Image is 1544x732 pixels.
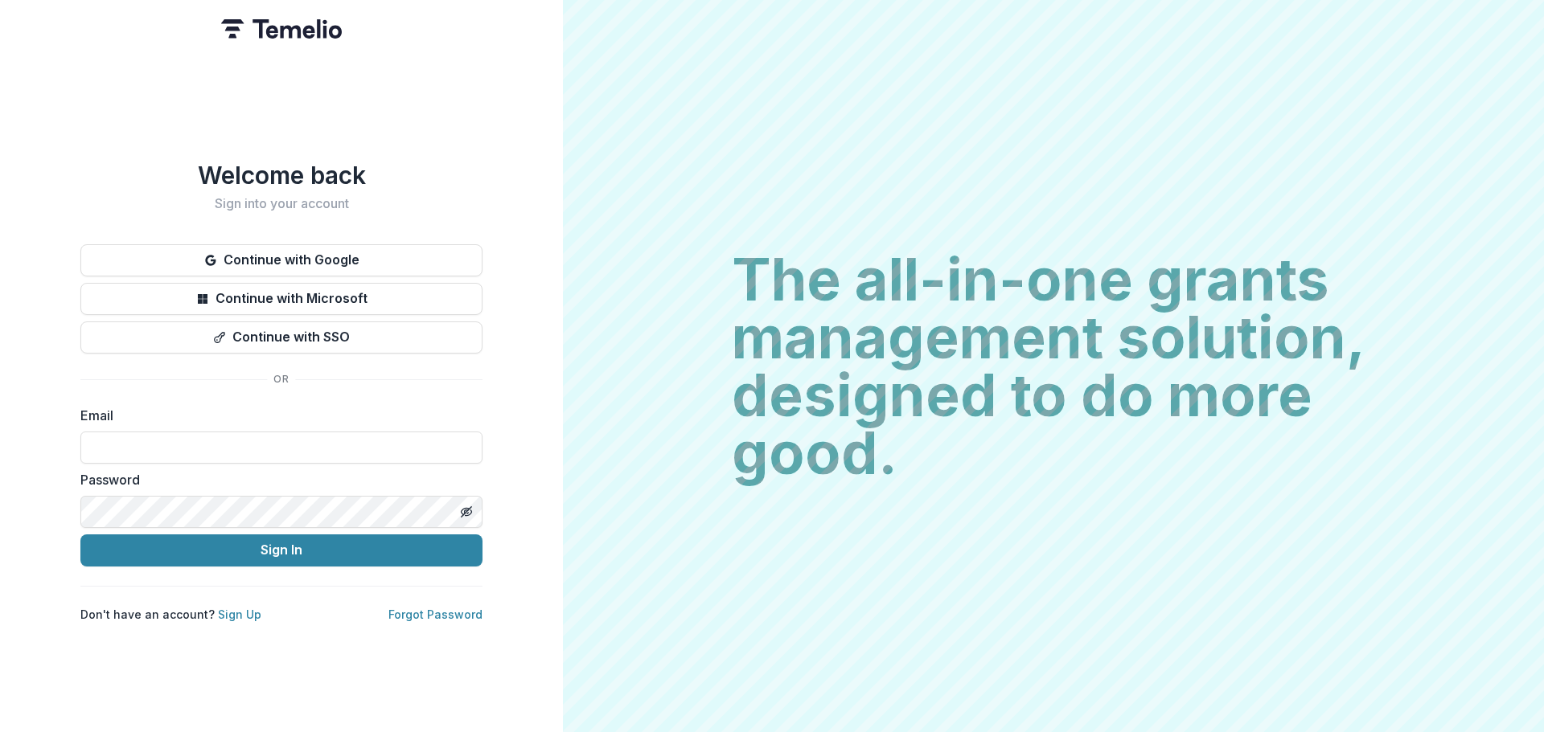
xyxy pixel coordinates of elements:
img: Temelio [221,19,342,39]
h1: Welcome back [80,161,482,190]
button: Toggle password visibility [454,499,479,525]
button: Continue with SSO [80,321,482,354]
h2: Sign into your account [80,196,482,211]
button: Sign In [80,534,482,566]
a: Sign Up [218,607,261,621]
p: Don't have an account? [80,606,261,623]
button: Continue with Microsoft [80,283,482,315]
a: Forgot Password [388,607,482,621]
label: Password [80,470,473,489]
label: Email [80,406,473,425]
button: Continue with Google [80,244,482,276]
